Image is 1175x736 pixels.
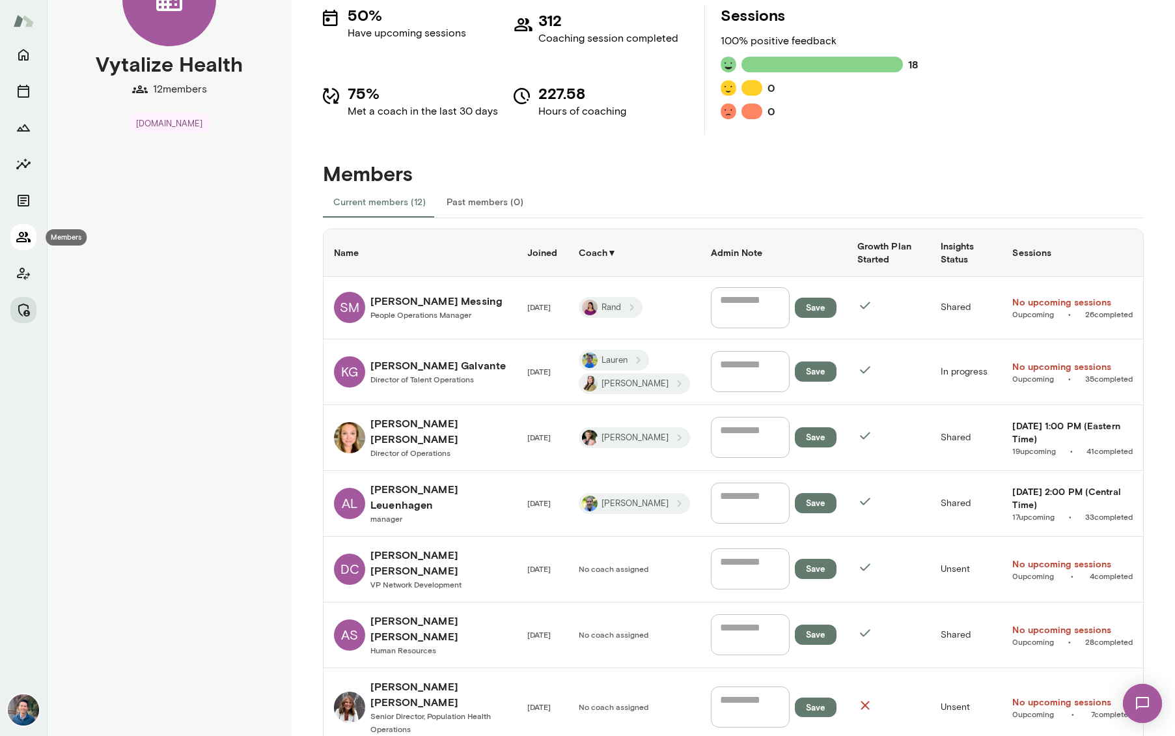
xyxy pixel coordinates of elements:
[579,246,690,259] h6: Coach ▼
[941,240,992,266] h6: Insights Status
[930,602,1002,668] td: Shared
[96,51,243,76] h4: Vytalize Health
[594,498,676,510] span: [PERSON_NAME]
[930,405,1002,471] td: Shared
[370,547,506,578] h6: [PERSON_NAME] [PERSON_NAME]
[1012,511,1055,522] a: 17upcoming
[1085,636,1133,647] a: 28completed
[527,432,551,442] span: [DATE]
[721,80,736,96] img: feedback icon
[370,375,474,384] span: Director of Talent Operations
[527,302,551,311] span: [DATE]
[370,613,506,644] h6: [PERSON_NAME] [PERSON_NAME]
[1085,373,1133,384] span: 35 completed
[579,564,648,573] span: No coach assigned
[930,277,1002,339] td: Shared
[334,292,506,323] a: SM[PERSON_NAME] MessingPeople Operations Manager
[1012,446,1056,456] span: 19 upcoming
[370,416,506,447] h6: [PERSON_NAME] [PERSON_NAME]
[1012,446,1056,456] a: 19upcoming
[1012,485,1133,511] h6: [DATE] 2:00 PM (Central Time)
[1090,571,1133,581] a: 4completed
[334,619,365,651] div: AS
[579,493,690,514] div: Charles Silvestro[PERSON_NAME]
[1012,571,1054,581] span: 0 upcoming
[10,224,36,250] button: Members
[334,246,506,259] h6: Name
[334,292,365,323] div: SM
[334,554,365,585] div: DC
[128,117,210,130] span: [DOMAIN_NAME]
[1012,309,1054,319] span: 0 upcoming
[334,356,506,388] a: KG[PERSON_NAME] GalvanteDirector of Talent Operations
[527,367,551,376] span: [DATE]
[594,302,629,314] span: Rand
[1012,373,1133,384] span: •
[323,135,1144,186] h4: Members
[348,5,466,25] h5: 50%
[1012,558,1133,571] a: No upcoming sessions
[1012,636,1054,647] span: 0 upcoming
[908,57,919,72] h6: 18
[721,33,919,49] p: 100 % positive feedback
[1085,511,1133,522] span: 33 completed
[1086,446,1133,456] a: 41completed
[370,679,506,710] h6: [PERSON_NAME] [PERSON_NAME]
[10,78,36,104] button: Sessions
[1012,246,1133,259] h6: Sessions
[1085,636,1133,647] span: 28 completed
[1012,296,1133,309] a: No upcoming sessions
[1012,373,1054,384] span: 0 upcoming
[334,488,365,519] div: AL
[1012,623,1133,636] a: No upcoming sessions
[594,432,676,444] span: [PERSON_NAME]
[10,188,36,214] button: Documents
[10,151,36,177] button: Insights
[579,350,649,371] div: Lauren GambeeLauren
[1012,446,1133,456] span: •
[370,580,462,589] span: VP Network Development
[370,293,503,309] h6: [PERSON_NAME] Messing
[795,493,836,513] button: Save
[370,310,471,319] span: People Operations Manager
[579,427,690,448] div: Kelly K. Oliver[PERSON_NAME]
[527,246,558,259] h6: Joined
[370,448,450,457] span: Director of Operations
[1086,446,1133,456] span: 41 completed
[930,471,1002,537] td: Shared
[711,246,836,259] h6: Admin Note
[1090,571,1133,581] span: 4 completed
[334,679,506,736] a: Lori Schultz[PERSON_NAME] [PERSON_NAME]Senior Director, Population Health Operations
[582,430,598,446] img: Kelly K. Oliver
[10,297,36,323] button: Manage
[721,5,919,25] h5: Sessions
[795,361,836,382] button: Save
[1012,360,1133,373] a: No upcoming sessions
[1012,419,1133,446] a: [DATE] 1:00 PM (Eastern Time)
[582,352,598,368] img: Lauren Gambee
[370,358,506,373] h6: [PERSON_NAME] Galvante
[795,698,836,718] button: Save
[1085,309,1133,319] span: 26 completed
[370,481,506,513] h6: [PERSON_NAME] Leuenhagen
[579,297,643,318] div: Rand IrikatRand
[930,339,1002,405] td: In progress
[1012,511,1055,522] span: 17 upcoming
[1012,309,1054,319] a: 0upcoming
[8,694,39,726] img: Alex Yu
[1012,709,1054,719] a: 0upcoming
[579,630,648,639] span: No coach assigned
[13,8,34,33] img: Mento
[370,514,402,523] span: manager
[153,81,207,97] p: 12 members
[334,547,506,591] a: DC[PERSON_NAME] [PERSON_NAME]VP Network Development
[527,630,551,639] span: [DATE]
[767,80,775,96] h6: 0
[594,378,676,390] span: [PERSON_NAME]
[1085,373,1133,384] a: 35completed
[323,186,436,218] button: Current members (12)
[930,537,1002,602] td: Unsent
